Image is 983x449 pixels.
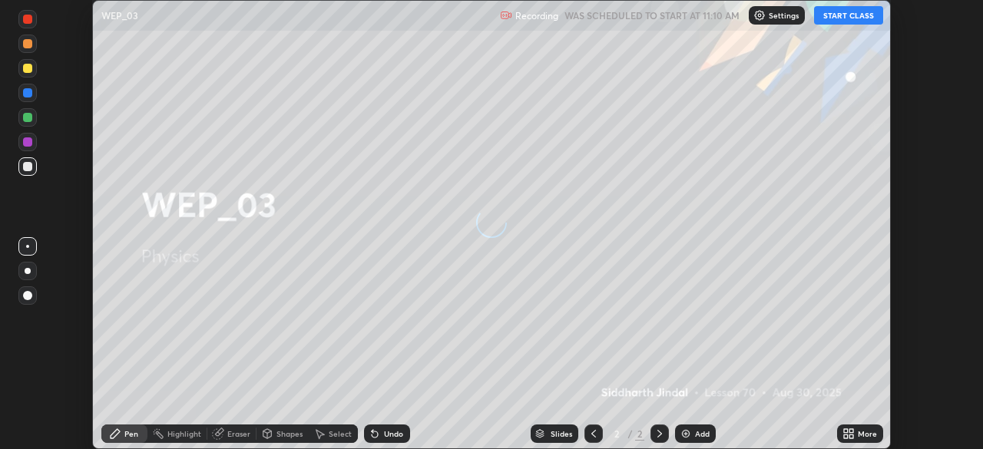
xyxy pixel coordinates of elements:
h5: WAS SCHEDULED TO START AT 11:10 AM [564,8,740,22]
div: Shapes [276,430,303,437]
div: / [627,429,632,438]
div: 2 [635,427,644,441]
div: Select [329,430,352,437]
div: Eraser [227,430,250,437]
div: Undo [384,430,403,437]
p: Settings [769,12,799,19]
div: Slides [551,430,572,437]
button: START CLASS [814,6,883,25]
p: Recording [515,10,558,21]
div: Pen [124,430,138,437]
div: Add [695,430,710,437]
p: WEP_03 [101,9,138,21]
div: More [858,430,877,437]
img: recording.375f2c34.svg [500,9,512,21]
div: 2 [609,429,624,438]
img: class-settings-icons [753,9,766,21]
img: add-slide-button [680,428,692,440]
div: Highlight [167,430,201,437]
